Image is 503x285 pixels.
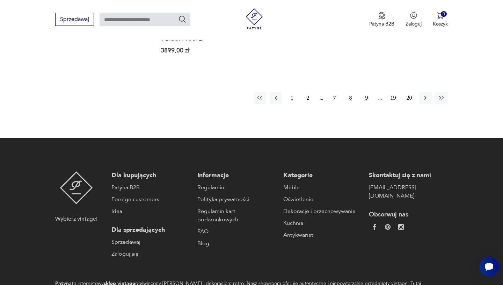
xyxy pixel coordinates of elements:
button: 1 [286,92,298,104]
h3: Sekretarzyk tekowy, duński design, lata 70., produkcja: [PERSON_NAME] [161,24,246,42]
iframe: Smartsupp widget button [479,257,499,277]
img: da9060093f698e4c3cedc1453eec5031.webp [372,224,377,230]
img: c2fd9cf7f39615d9d6839a72ae8e59e5.webp [398,224,404,230]
p: Skontaktuj się z nami [369,171,448,180]
a: Zaloguj się [111,250,190,258]
a: Sprzedawaj [111,238,190,246]
img: Patyna - sklep z meblami i dekoracjami vintage [60,171,93,204]
button: 20 [403,92,416,104]
img: Patyna - sklep z meblami i dekoracjami vintage [244,8,265,29]
a: Kuchnia [283,219,362,227]
a: Meble [283,183,362,192]
img: Ikonka użytkownika [410,12,417,19]
p: Wybierz vintage! [55,215,97,223]
a: Regulamin kart podarunkowych [197,207,276,224]
a: Patyna B2B [111,183,190,192]
a: Dekoracje i przechowywanie [283,207,362,215]
p: 3899,00 zł [161,48,246,54]
a: Foreign customers [111,195,190,204]
button: 8 [344,92,357,104]
a: [EMAIL_ADDRESS][DOMAIN_NAME] [369,183,448,200]
p: Dla sprzedających [111,226,190,234]
button: Patyna B2B [369,12,394,27]
button: Sprzedawaj [55,13,94,26]
a: Sprzedawaj [55,17,94,22]
p: Informacje [197,171,276,180]
a: Polityka prywatności [197,195,276,204]
a: Antykwariat [283,231,362,239]
button: 7 [328,92,341,104]
p: Koszyk [433,21,448,27]
p: Patyna B2B [369,21,394,27]
a: Oświetlenie [283,195,362,204]
button: 0Koszyk [433,12,448,27]
img: Ikona medalu [378,12,385,20]
button: 19 [387,92,400,104]
a: FAQ [197,227,276,236]
p: Zaloguj [406,21,422,27]
a: Ikona medaluPatyna B2B [369,12,394,27]
p: Kategorie [283,171,362,180]
a: Regulamin [197,183,276,192]
button: Zaloguj [406,12,422,27]
p: Dla kupujących [111,171,190,180]
button: Szukaj [178,15,187,23]
img: Ikona koszyka [437,12,444,19]
div: 0 [441,11,447,17]
p: Obserwuj nas [369,211,448,219]
a: Idea [111,207,190,215]
button: 2 [302,92,314,104]
a: Blog [197,239,276,248]
img: 37d27d81a828e637adc9f9cb2e3d3a8a.webp [385,224,391,230]
button: 9 [360,92,373,104]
